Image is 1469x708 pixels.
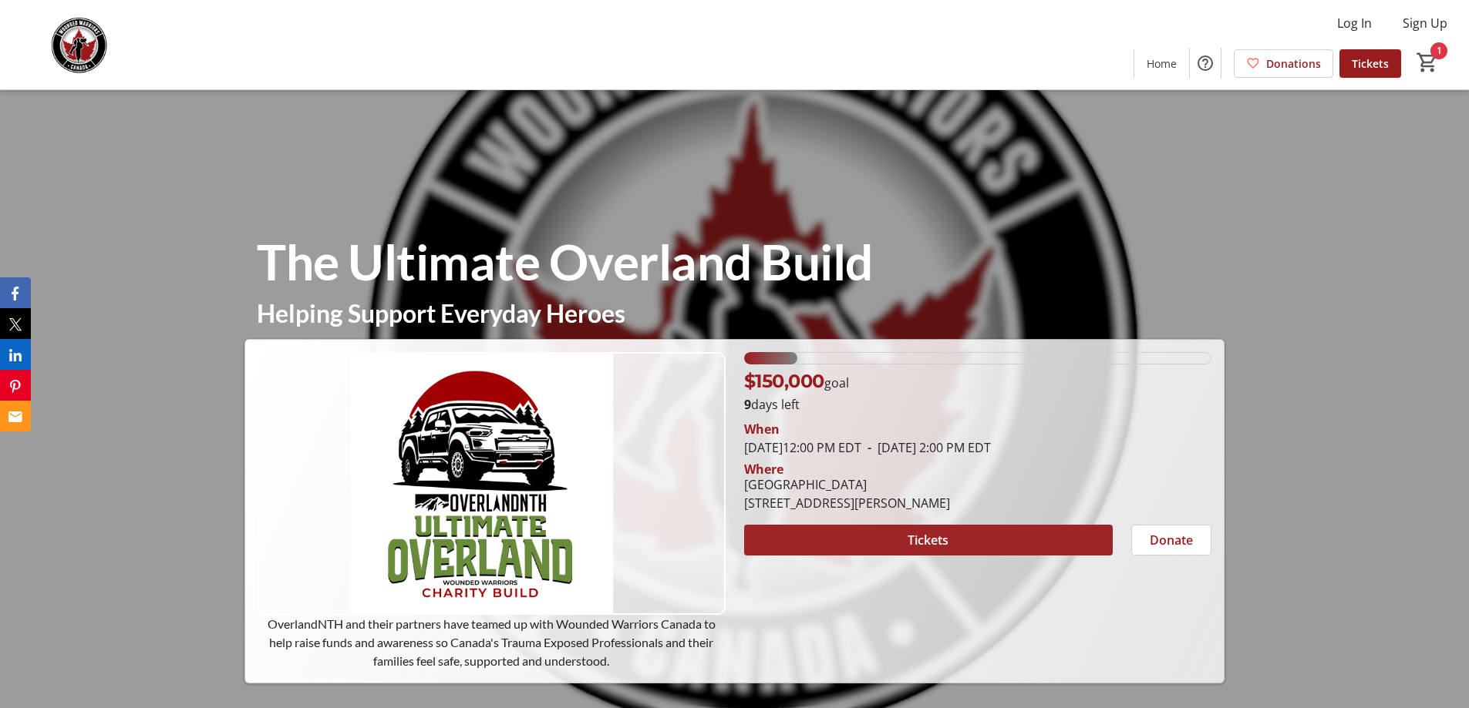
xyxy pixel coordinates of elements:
[1325,11,1384,35] button: Log In
[258,352,725,615] img: Campaign CTA Media Photo
[268,616,716,668] span: OverlandNTH and their partners have teamed up with Wounded Warriors Canada to help raise funds an...
[744,420,780,438] div: When
[1147,55,1177,72] span: Home
[1403,14,1447,32] span: Sign Up
[744,352,1211,364] div: 11.471499999999999% of fundraising goal reached
[1150,531,1193,549] span: Donate
[744,463,783,475] div: Where
[744,367,849,395] p: goal
[744,370,824,392] span: $150,000
[1234,49,1333,78] a: Donations
[744,494,950,512] div: [STREET_ADDRESS][PERSON_NAME]
[1266,55,1321,72] span: Donations
[257,232,873,291] span: The Ultimate Overland Build
[1352,55,1389,72] span: Tickets
[1190,48,1221,79] button: Help
[744,525,1113,555] button: Tickets
[861,439,991,456] span: [DATE] 2:00 PM EDT
[257,298,625,328] span: Helping Support Everyday Heroes
[1339,49,1401,78] a: Tickets
[1134,49,1189,78] a: Home
[1337,14,1372,32] span: Log In
[744,439,861,456] span: [DATE] 12:00 PM EDT
[908,531,948,549] span: Tickets
[744,395,1211,414] p: days left
[861,439,878,456] span: -
[744,475,950,494] div: [GEOGRAPHIC_DATA]
[744,396,751,413] span: 9
[9,6,147,83] img: Wounded Warriors Canada 's Logo
[1131,525,1211,555] button: Donate
[1413,49,1441,76] button: Cart
[1390,11,1460,35] button: Sign Up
